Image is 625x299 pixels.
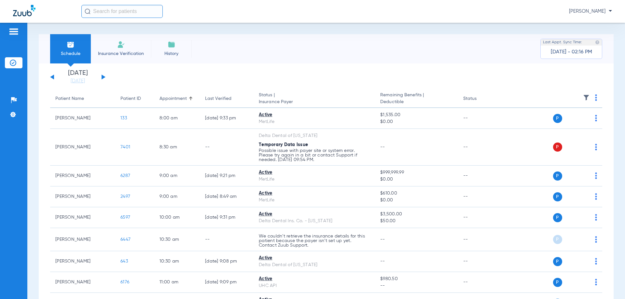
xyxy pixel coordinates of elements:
[50,166,115,186] td: [PERSON_NAME]
[50,207,115,228] td: [PERSON_NAME]
[259,234,370,248] p: We couldn’t retrieve the insurance details for this patient because the payer isn’t set up yet. C...
[154,166,200,186] td: 9:00 AM
[553,278,562,287] span: P
[259,197,370,204] div: MetLife
[583,94,590,101] img: filter.svg
[13,5,35,16] img: Zuub Logo
[380,99,452,105] span: Deductible
[259,99,370,105] span: Insurance Payer
[553,114,562,123] span: P
[543,39,582,46] span: Last Appt. Sync Time:
[380,211,452,218] span: $3,500.00
[200,228,254,251] td: --
[200,272,254,293] td: [DATE] 9:09 PM
[259,190,370,197] div: Active
[120,116,127,120] span: 133
[120,215,130,220] span: 6597
[259,262,370,268] div: Delta Dental of [US_STATE]
[154,251,200,272] td: 10:30 AM
[259,218,370,224] div: Delta Dental Ins. Co. - [US_STATE]
[156,50,187,57] span: History
[595,40,600,45] img: last sync help info
[154,207,200,228] td: 10:00 AM
[55,95,84,102] div: Patient Name
[595,94,597,101] img: group-dot-blue.svg
[551,49,592,55] span: [DATE] - 02:16 PM
[458,166,502,186] td: --
[380,145,385,149] span: --
[375,90,458,108] th: Remaining Benefits |
[458,251,502,272] td: --
[120,237,131,242] span: 6447
[117,41,125,48] img: Manual Insurance Verification
[553,213,562,222] span: P
[380,197,452,204] span: $0.00
[380,276,452,282] span: $980.50
[200,129,254,166] td: --
[595,214,597,221] img: group-dot-blue.svg
[154,108,200,129] td: 8:00 AM
[259,211,370,218] div: Active
[160,95,187,102] div: Appointment
[595,258,597,265] img: group-dot-blue.svg
[458,108,502,129] td: --
[254,90,375,108] th: Status |
[50,228,115,251] td: [PERSON_NAME]
[259,148,370,162] p: Possible issue with payer site or system error. Please try again in a bit or contact Support if n...
[58,70,97,84] li: [DATE]
[50,129,115,166] td: [PERSON_NAME]
[458,207,502,228] td: --
[259,118,370,125] div: MetLife
[380,169,452,176] span: $999,999.99
[595,144,597,150] img: group-dot-blue.svg
[595,172,597,179] img: group-dot-blue.svg
[595,115,597,121] img: group-dot-blue.svg
[8,28,19,35] img: hamburger-icon
[595,236,597,243] img: group-dot-blue.svg
[458,228,502,251] td: --
[120,259,128,264] span: 643
[160,95,195,102] div: Appointment
[200,166,254,186] td: [DATE] 9:21 PM
[259,282,370,289] div: UHC API
[205,95,248,102] div: Last Verified
[96,50,146,57] span: Insurance Verification
[200,186,254,207] td: [DATE] 8:49 AM
[154,228,200,251] td: 10:30 AM
[553,171,562,181] span: P
[120,145,130,149] span: 7401
[154,272,200,293] td: 11:00 AM
[259,143,308,147] span: Temporary Data Issue
[50,251,115,272] td: [PERSON_NAME]
[592,268,625,299] iframe: Chat Widget
[50,108,115,129] td: [PERSON_NAME]
[259,112,370,118] div: Active
[380,118,452,125] span: $0.00
[50,186,115,207] td: [PERSON_NAME]
[55,50,86,57] span: Schedule
[259,176,370,183] div: MetLife
[154,129,200,166] td: 8:30 AM
[55,95,110,102] div: Patient Name
[200,108,254,129] td: [DATE] 9:33 PM
[67,41,75,48] img: Schedule
[85,8,90,14] img: Search Icon
[553,235,562,244] span: P
[205,95,231,102] div: Last Verified
[120,173,130,178] span: 6287
[458,272,502,293] td: --
[595,193,597,200] img: group-dot-blue.svg
[200,207,254,228] td: [DATE] 9:31 PM
[380,176,452,183] span: $0.00
[380,259,385,264] span: --
[553,192,562,201] span: P
[120,280,129,284] span: 6176
[553,143,562,152] span: P
[380,282,452,289] span: --
[569,8,612,15] span: [PERSON_NAME]
[458,186,502,207] td: --
[50,272,115,293] td: [PERSON_NAME]
[380,190,452,197] span: $610.00
[120,95,141,102] div: Patient ID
